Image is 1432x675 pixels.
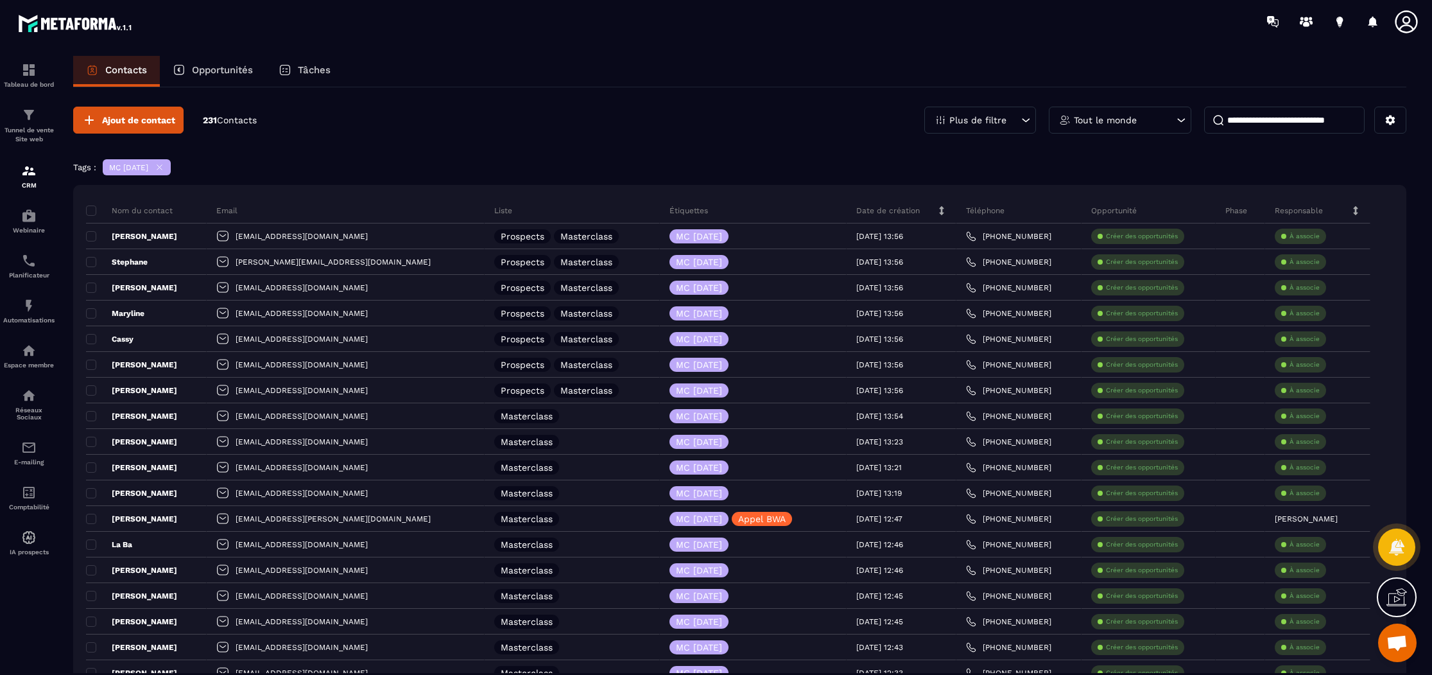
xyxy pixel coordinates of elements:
[966,231,1051,241] a: [PHONE_NUMBER]
[1106,360,1178,369] p: Créer des opportunités
[1225,206,1247,216] p: Phase
[86,488,177,498] p: [PERSON_NAME]
[1290,540,1320,549] p: À associe
[966,437,1051,447] a: [PHONE_NUMBER]
[501,232,544,241] p: Prospects
[676,360,722,369] p: MC [DATE]
[501,592,553,600] p: Masterclass
[1106,258,1178,267] p: Créer des opportunités
[501,514,553,523] p: Masterclass
[501,566,553,575] p: Masterclass
[18,12,134,35] img: logo
[856,258,903,267] p: [DATE] 13:56
[1106,386,1178,395] p: Créer des opportunités
[3,182,55,189] p: CRM
[1106,232,1178,241] p: Créer des opportunités
[3,407,55,421] p: Réseaux Sociaux
[102,114,175,127] span: Ajout de contact
[3,227,55,234] p: Webinaire
[3,126,55,144] p: Tunnel de vente Site web
[3,362,55,369] p: Espace membre
[676,489,722,498] p: MC [DATE]
[266,56,343,87] a: Tâches
[676,232,722,241] p: MC [DATE]
[21,208,37,224] img: automations
[501,360,544,369] p: Prospects
[1290,592,1320,600] p: À associe
[1106,540,1178,549] p: Créer des opportunités
[966,283,1051,293] a: [PHONE_NUMBER]
[1290,463,1320,472] p: À associe
[86,385,177,396] p: [PERSON_NAME]
[949,116,1006,125] p: Plus de filtre
[1106,592,1178,600] p: Créer des opportunités
[3,272,55,279] p: Planificateur
[1106,566,1178,575] p: Créer des opportunités
[676,643,722,652] p: MC [DATE]
[86,565,177,575] p: [PERSON_NAME]
[856,360,903,369] p: [DATE] 13:56
[21,253,37,268] img: scheduler
[3,243,55,288] a: schedulerschedulerPlanificateur
[73,162,96,172] p: Tags :
[73,107,184,134] button: Ajout de contact
[1106,283,1178,292] p: Créer des opportunités
[501,463,553,472] p: Masterclass
[966,385,1051,396] a: [PHONE_NUMBER]
[86,514,177,524] p: [PERSON_NAME]
[3,288,55,333] a: automationsautomationsAutomatisations
[21,388,37,403] img: social-network
[1074,116,1137,125] p: Tout le monde
[1275,206,1323,216] p: Responsable
[676,592,722,600] p: MC [DATE]
[86,334,134,344] p: Cassy
[1290,283,1320,292] p: À associe
[560,232,612,241] p: Masterclass
[3,98,55,153] a: formationformationTunnel de vente Site web
[3,504,55,511] p: Comptabilité
[86,231,177,241] p: [PERSON_NAME]
[86,539,132,550] p: La Ba
[1290,386,1320,395] p: À associe
[501,335,544,344] p: Prospects
[856,232,903,241] p: [DATE] 13:56
[1275,514,1338,523] p: [PERSON_NAME]
[966,591,1051,601] a: [PHONE_NUMBER]
[86,617,177,627] p: [PERSON_NAME]
[560,386,612,395] p: Masterclass
[856,283,903,292] p: [DATE] 13:56
[109,163,148,172] p: MC [DATE]
[560,335,612,344] p: Masterclass
[21,163,37,179] img: formation
[1106,437,1178,446] p: Créer des opportunités
[501,386,544,395] p: Prospects
[856,489,902,498] p: [DATE] 13:19
[1290,309,1320,318] p: À associe
[856,540,903,549] p: [DATE] 12:46
[86,360,177,370] p: [PERSON_NAME]
[3,548,55,556] p: IA prospects
[21,107,37,123] img: formation
[966,488,1051,498] a: [PHONE_NUMBER]
[86,642,177,653] p: [PERSON_NAME]
[1290,360,1320,369] p: À associe
[501,258,544,267] p: Prospects
[1290,437,1320,446] p: À associe
[856,617,903,626] p: [DATE] 12:45
[676,412,722,421] p: MC [DATE]
[3,378,55,430] a: social-networksocial-networkRéseaux Sociaux
[1290,643,1320,652] p: À associe
[856,643,903,652] p: [DATE] 12:43
[856,335,903,344] p: [DATE] 13:56
[1106,463,1178,472] p: Créer des opportunités
[21,62,37,78] img: formation
[856,412,903,421] p: [DATE] 13:54
[298,64,331,76] p: Tâches
[501,437,553,446] p: Masterclass
[501,643,553,652] p: Masterclass
[676,386,722,395] p: MC [DATE]
[105,64,147,76] p: Contacts
[1290,258,1320,267] p: À associe
[966,617,1051,627] a: [PHONE_NUMBER]
[856,386,903,395] p: [DATE] 13:56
